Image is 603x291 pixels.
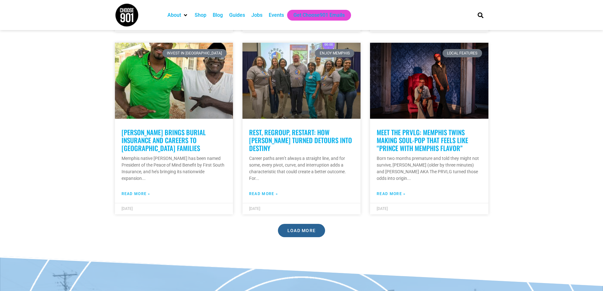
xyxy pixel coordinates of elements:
a: Meet The PRVLG: Memphis Twins Making Soul-Pop That Feels Like “Prince with Memphis Flavor” [377,127,468,153]
span: [DATE] [122,206,133,211]
nav: Main nav [164,10,467,21]
a: Guides [229,11,245,19]
p: Memphis native [PERSON_NAME] has been named President of the Peace of Mind Benefit by First South... [122,155,226,182]
span: [DATE] [377,206,388,211]
div: Invest in [GEOGRAPHIC_DATA] [162,49,227,57]
div: Enjoy Memphis [315,49,354,57]
a: Read more about Deswick Bonds Jr. Brings Burial Insurance and Careers to Memphis Families [122,191,150,197]
div: Local Features [443,49,482,57]
a: Load More [278,224,325,237]
p: Career paths aren’t always a straight line, and for some, every pivot, curve, and interruption ad... [249,155,354,182]
div: Search [475,10,486,20]
a: Read more about Rest, Regroup, Restart: How Shirley Brown Turned Detours into Destiny [249,191,278,197]
span: [DATE] [249,206,260,211]
a: [PERSON_NAME] Brings Burial Insurance and Careers to [GEOGRAPHIC_DATA] Families [122,127,206,153]
span: Load More [287,228,316,233]
a: Get Choose901 Emails [293,11,345,19]
a: Jobs [251,11,262,19]
a: Blog [213,11,223,19]
a: About [167,11,181,19]
a: Events [269,11,284,19]
a: Read more about Meet The PRVLG: Memphis Twins Making Soul-Pop That Feels Like “Prince with Memphi... [377,191,405,197]
div: About [164,10,192,21]
p: Born two months premature and told they might not survive, [PERSON_NAME] (older by three minutes)... [377,155,481,182]
a: Shop [195,11,206,19]
a: Rest, Regroup, Restart: How [PERSON_NAME] Turned Detours into Destiny [249,127,352,153]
